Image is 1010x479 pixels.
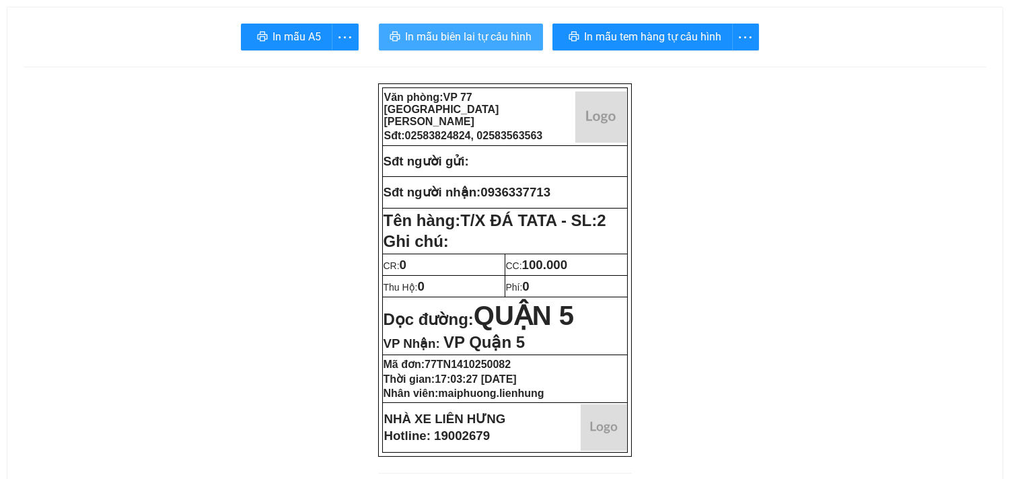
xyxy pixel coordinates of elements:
span: VP 77 [GEOGRAPHIC_DATA][PERSON_NAME] [384,91,499,127]
span: Thu Hộ: [384,282,425,293]
span: QUẬN 5 [474,301,574,330]
button: more [732,24,759,50]
span: printer [569,31,579,44]
span: In mẫu biên lai tự cấu hình [406,28,532,45]
span: printer [390,31,400,44]
span: 0 [400,258,406,272]
span: 0936337713 [480,185,550,199]
span: printer [257,31,268,44]
span: In mẫu A5 [273,28,322,45]
strong: Tên hàng: [384,211,606,229]
span: 0 [522,279,529,293]
span: 100.000 [522,258,567,272]
strong: Sđt người nhận: [384,185,481,199]
span: CC: [506,260,568,271]
span: VP Quận 5 [443,333,525,351]
strong: Sđt: [384,130,543,141]
span: 2 [597,211,606,229]
strong: Thời gian: [384,373,517,385]
img: logo [575,91,626,143]
span: Phí: [506,282,530,293]
span: 77TN1410250082 [425,359,511,370]
span: In mẫu tem hàng tự cấu hình [585,28,722,45]
button: printerIn mẫu tem hàng tự cấu hình [552,24,733,50]
strong: Mã đơn: [384,359,511,370]
span: 02583824824, 02583563563 [405,130,543,141]
button: more [332,24,359,50]
span: 0 [418,279,425,293]
button: printerIn mẫu A5 [241,24,332,50]
img: logo [581,404,627,451]
span: T/X ĐÁ TATA - SL: [460,211,606,229]
span: VP Nhận: [384,336,440,351]
span: CR: [384,260,407,271]
strong: Dọc đường: [384,310,575,328]
span: 17:03:27 [DATE] [435,373,517,385]
span: more [332,29,358,46]
strong: Nhân viên: [384,388,544,399]
span: maiphuong.lienhung [438,388,544,399]
strong: Sđt người gửi: [384,154,469,168]
strong: NHÀ XE LIÊN HƯNG [384,412,506,426]
button: printerIn mẫu biên lai tự cấu hình [379,24,543,50]
span: more [733,29,758,46]
strong: Văn phòng: [384,91,499,127]
strong: Hotline: 19002679 [384,429,491,443]
span: Ghi chú: [384,232,449,250]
